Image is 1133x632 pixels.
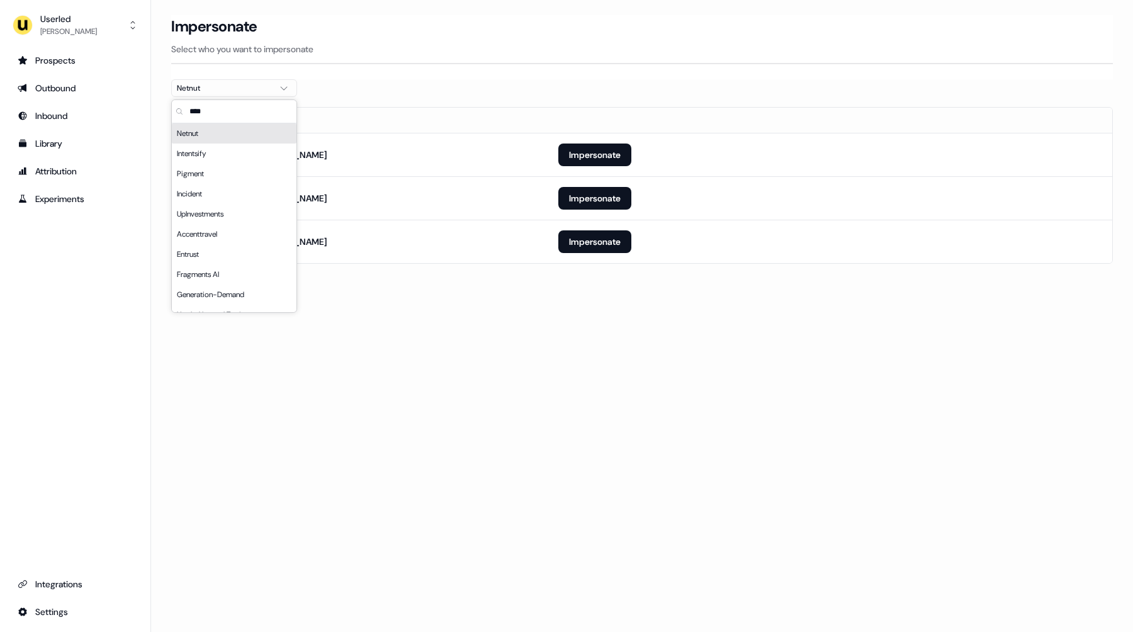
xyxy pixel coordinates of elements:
[172,264,296,285] div: Fragments AI
[172,184,296,204] div: Incident
[40,13,97,25] div: Userled
[10,133,140,154] a: Go to templates
[18,82,133,94] div: Outbound
[172,144,296,164] div: Intentsify
[558,187,631,210] button: Impersonate
[18,137,133,150] div: Library
[171,17,257,36] h3: Impersonate
[558,144,631,166] button: Impersonate
[172,108,548,133] th: Email
[171,79,297,97] button: Netnut
[10,10,140,40] button: Userled[PERSON_NAME]
[10,106,140,126] a: Go to Inbound
[10,574,140,594] a: Go to integrations
[18,165,133,178] div: Attribution
[18,606,133,618] div: Settings
[40,25,97,38] div: [PERSON_NAME]
[18,110,133,122] div: Inbound
[10,78,140,98] a: Go to outbound experience
[18,193,133,205] div: Experiments
[172,224,296,244] div: Accenttravel
[18,578,133,590] div: Integrations
[172,244,296,264] div: Entrust
[558,230,631,253] button: Impersonate
[172,164,296,184] div: Pigment
[172,123,296,144] div: Netnut
[172,285,296,305] div: Generation-Demand
[177,82,271,94] div: Netnut
[171,43,1113,55] p: Select who you want to impersonate
[18,54,133,67] div: Prospects
[10,602,140,622] a: Go to integrations
[172,123,296,312] div: Suggestions
[10,50,140,71] a: Go to prospects
[10,189,140,209] a: Go to experiments
[172,305,296,325] div: Userled Internal Testing
[172,204,296,224] div: UpInvestments
[10,161,140,181] a: Go to attribution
